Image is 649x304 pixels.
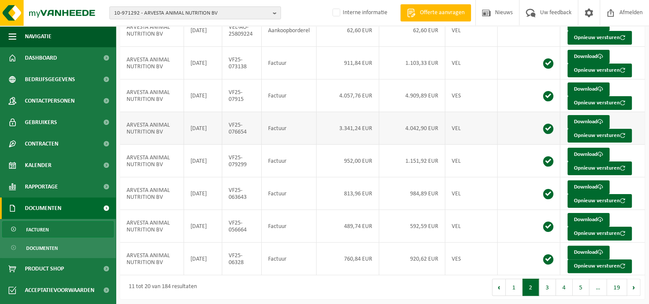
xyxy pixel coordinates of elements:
[567,129,632,143] button: Opnieuw versturen
[184,177,223,210] td: [DATE]
[317,14,379,47] td: 62,60 EUR
[379,47,445,79] td: 1.103,33 EUR
[379,112,445,145] td: 4.042,90 EUR
[567,180,610,194] a: Download
[317,112,379,145] td: 3.341,24 EUR
[222,79,262,112] td: VF25-07915
[379,79,445,112] td: 4.909,89 EUR
[262,14,317,47] td: Aankoopborderel
[109,6,281,19] button: 10-971292 - ARVESTA ANIMAL NUTRITION BV
[120,112,184,145] td: ARVESTA ANIMAL NUTRITION BV
[567,115,610,129] a: Download
[262,79,317,112] td: Factuur
[567,246,610,259] a: Download
[184,47,223,79] td: [DATE]
[567,259,632,273] button: Opnieuw versturen
[567,82,610,96] a: Download
[120,145,184,177] td: ARVESTA ANIMAL NUTRITION BV
[445,177,498,210] td: VEL
[379,177,445,210] td: 984,89 EUR
[25,112,57,133] span: Gebruikers
[627,279,640,296] button: Next
[120,210,184,243] td: ARVESTA ANIMAL NUTRITION BV
[567,96,632,110] button: Opnieuw versturen
[589,279,607,296] span: …
[317,79,379,112] td: 4.057,76 EUR
[445,79,498,112] td: VES
[222,243,262,275] td: VF25-06328
[25,198,61,219] span: Documenten
[445,145,498,177] td: VEL
[556,279,573,296] button: 4
[222,210,262,243] td: VF25-056664
[124,280,197,295] div: 11 tot 20 van 184 resultaten
[317,145,379,177] td: 952,00 EUR
[26,240,58,256] span: Documenten
[522,279,539,296] button: 2
[222,177,262,210] td: VF25-063643
[317,210,379,243] td: 489,74 EUR
[25,69,75,90] span: Bedrijfsgegevens
[262,145,317,177] td: Factuur
[114,7,269,20] span: 10-971292 - ARVESTA ANIMAL NUTRITION BV
[567,227,632,240] button: Opnieuw versturen
[25,176,58,198] span: Rapportage
[317,177,379,210] td: 813,96 EUR
[222,145,262,177] td: VF25-079299
[567,161,632,175] button: Opnieuw versturen
[400,4,471,21] a: Offerte aanvragen
[317,47,379,79] td: 911,84 EUR
[445,210,498,243] td: VEL
[567,50,610,64] a: Download
[445,243,498,275] td: VES
[184,112,223,145] td: [DATE]
[539,279,556,296] button: 3
[262,177,317,210] td: Factuur
[184,79,223,112] td: [DATE]
[445,112,498,145] td: VEL
[222,47,262,79] td: VF25-073138
[379,243,445,275] td: 920,62 EUR
[567,31,632,45] button: Opnieuw versturen
[25,90,75,112] span: Contactpersonen
[379,14,445,47] td: 62,60 EUR
[262,112,317,145] td: Factuur
[262,243,317,275] td: Factuur
[567,64,632,77] button: Opnieuw versturen
[25,280,94,301] span: Acceptatievoorwaarden
[25,26,51,47] span: Navigatie
[120,14,184,47] td: ARVESTA ANIMAL NUTRITION BV
[262,47,317,79] td: Factuur
[26,222,49,238] span: Facturen
[567,213,610,227] a: Download
[184,14,223,47] td: [DATE]
[120,177,184,210] td: ARVESTA ANIMAL NUTRITION BV
[222,112,262,145] td: VF25-076654
[262,210,317,243] td: Factuur
[331,6,387,19] label: Interne informatie
[379,210,445,243] td: 592,59 EUR
[2,240,114,256] a: Documenten
[573,279,589,296] button: 5
[222,14,262,47] td: VEL-AO-25809224
[2,221,114,237] a: Facturen
[25,47,57,69] span: Dashboard
[25,133,58,155] span: Contracten
[492,279,506,296] button: Previous
[506,279,522,296] button: 1
[379,145,445,177] td: 1.151,92 EUR
[25,258,64,280] span: Product Shop
[567,148,610,161] a: Download
[120,47,184,79] td: ARVESTA ANIMAL NUTRITION BV
[120,79,184,112] td: ARVESTA ANIMAL NUTRITION BV
[184,243,223,275] td: [DATE]
[607,279,627,296] button: 19
[445,14,498,47] td: VEL
[25,155,51,176] span: Kalender
[418,9,467,17] span: Offerte aanvragen
[184,145,223,177] td: [DATE]
[120,243,184,275] td: ARVESTA ANIMAL NUTRITION BV
[184,210,223,243] td: [DATE]
[445,47,498,79] td: VEL
[567,194,632,208] button: Opnieuw versturen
